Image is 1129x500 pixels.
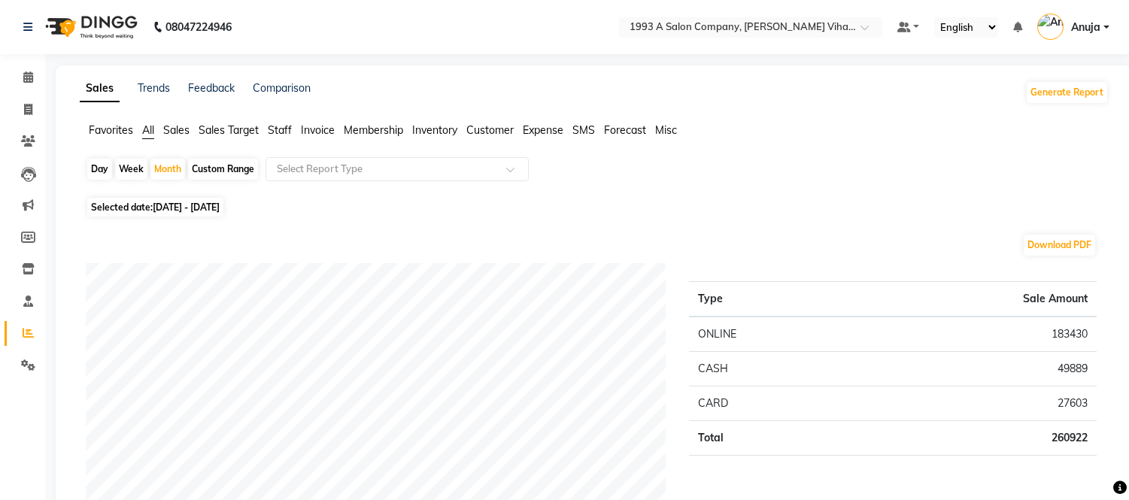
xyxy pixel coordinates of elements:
td: 27603 [854,386,1097,421]
a: Trends [138,81,170,95]
span: Staff [268,123,292,137]
td: 260922 [854,421,1097,456]
b: 08047224946 [165,6,232,48]
span: Customer [466,123,514,137]
span: Membership [344,123,403,137]
span: SMS [572,123,595,137]
td: 183430 [854,317,1097,352]
th: Type [689,282,854,317]
a: Sales [80,75,120,102]
button: Generate Report [1027,82,1107,103]
a: Feedback [188,81,235,95]
span: Anuja [1071,20,1100,35]
span: Invoice [301,123,335,137]
img: logo [38,6,141,48]
span: Misc [655,123,677,137]
button: Download PDF [1024,235,1095,256]
span: Sales Target [199,123,259,137]
a: Comparison [253,81,311,95]
div: Week [115,159,147,180]
span: Inventory [412,123,457,137]
span: All [142,123,154,137]
span: Expense [523,123,563,137]
td: ONLINE [689,317,854,352]
td: CARD [689,386,854,421]
span: Sales [163,123,190,137]
td: CASH [689,352,854,386]
img: Anuja [1037,14,1064,40]
div: Custom Range [188,159,258,180]
td: 49889 [854,352,1097,386]
span: [DATE] - [DATE] [153,202,220,213]
span: Forecast [604,123,646,137]
th: Sale Amount [854,282,1097,317]
span: Favorites [89,123,133,137]
div: Day [87,159,112,180]
td: Total [689,421,854,456]
span: Selected date: [87,198,223,217]
div: Month [150,159,185,180]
